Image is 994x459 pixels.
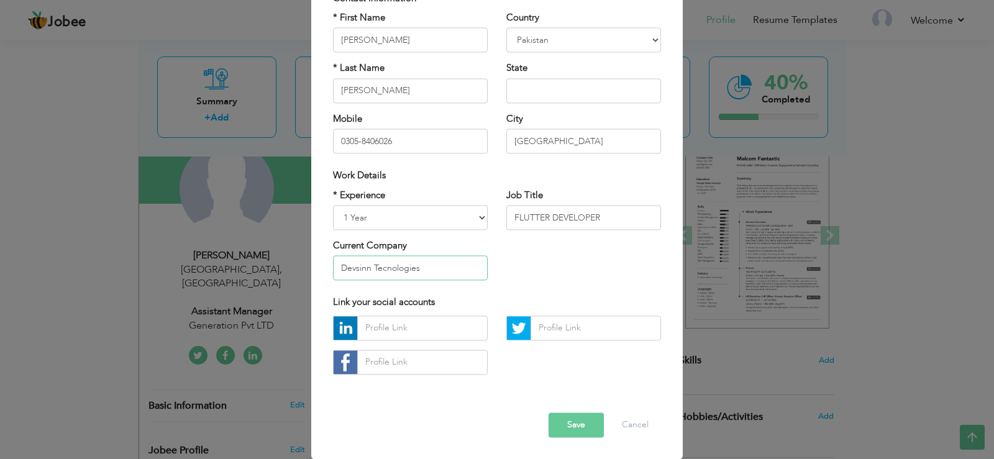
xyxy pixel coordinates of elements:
[506,11,539,24] label: Country
[333,112,362,125] label: Mobile
[334,350,357,374] img: facebook
[333,189,385,202] label: * Experience
[333,296,435,309] span: Link your social accounts
[506,62,527,75] label: State
[357,316,488,340] input: Profile Link
[609,412,661,437] button: Cancel
[549,412,604,437] button: Save
[506,112,523,125] label: City
[333,170,386,182] span: Work Details
[506,189,543,202] label: Job Title
[357,350,488,375] input: Profile Link
[507,316,531,340] img: Twitter
[531,316,661,340] input: Profile Link
[333,62,385,75] label: * Last Name
[333,239,407,252] label: Current Company
[333,11,385,24] label: * First Name
[334,316,357,340] img: linkedin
